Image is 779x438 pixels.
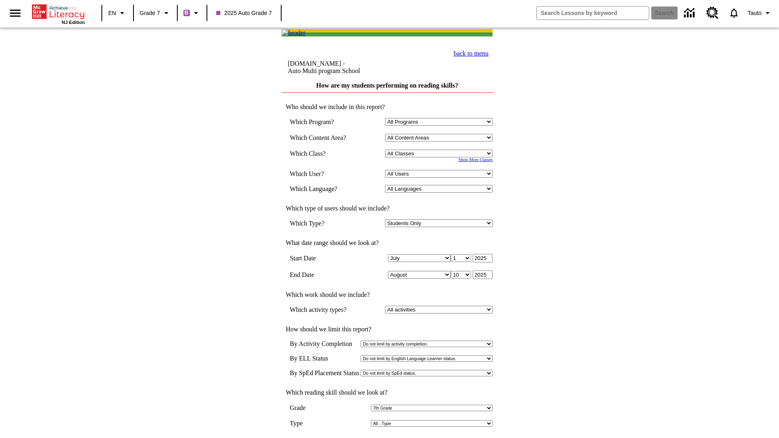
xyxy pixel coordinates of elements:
[282,326,493,333] td: How should we limit this report?
[290,170,358,178] td: Which User?
[3,1,27,25] button: Open side menu
[290,150,358,157] td: Which Class?
[290,420,309,427] td: Type
[679,2,702,24] a: Data Center
[290,369,359,377] td: By SpEd Placement Status
[288,60,411,75] td: [DOMAIN_NAME] -
[62,20,85,25] span: NJ Edition
[180,6,204,20] button: Boost Class color is purple. Change class color
[185,8,189,18] span: B
[105,6,131,20] button: Language: EN, Select a language
[290,134,346,141] nobr: Which Content Area?
[290,219,358,227] td: Which Type?
[458,157,493,162] a: Show More Classes
[136,6,174,20] button: Grade: Grade 7, Select a grade
[32,3,85,25] div: Home
[702,2,723,24] a: Resource Center, Will open in new tab
[140,9,160,17] span: Grade 7
[316,82,458,89] a: How are my students performing on reading skills?
[290,254,358,262] td: Start Date
[748,9,762,17] span: Tauto
[723,2,745,24] a: Notifications
[537,6,649,19] input: search field
[290,185,358,193] td: Which Language?
[290,340,359,348] td: By Activity Completion
[290,355,359,362] td: By ELL Status
[745,6,776,20] button: Profile/Settings
[282,389,493,396] td: Which reading skill should we look at?
[108,9,116,17] span: EN
[282,205,493,212] td: Which type of users should we include?
[216,9,272,17] span: 2025 Auto Grade 7
[454,50,488,57] a: back to menu
[282,29,306,36] img: header
[290,271,358,279] td: End Date
[290,404,313,412] td: Grade
[282,291,493,298] td: Which work should we include?
[290,118,358,126] td: Which Program?
[288,67,360,74] nobr: Auto Multi program School
[282,103,493,111] td: Who should we include in this report?
[282,239,493,247] td: What date range should we look at?
[290,306,358,313] td: Which activity types?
